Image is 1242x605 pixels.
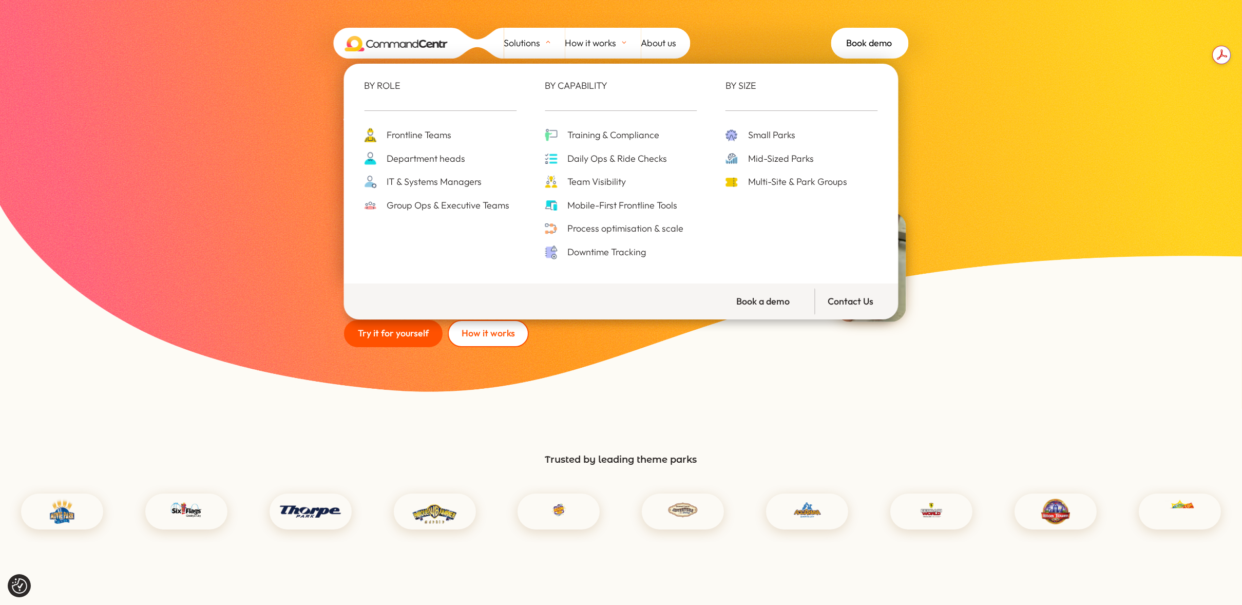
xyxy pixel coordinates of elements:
[365,151,466,167] a: Department heads
[12,578,27,594] button: Consent Preferences
[545,244,646,260] a: Downtime Tracking
[815,288,893,315] a: Contact Us
[729,288,810,315] a: Book a demo
[565,35,617,51] span: How it works
[746,174,847,190] span: Multi-Site & Park Groups
[365,174,482,190] a: IT & Systems Managers
[545,198,677,214] a: Mobile-First Frontline Tools
[1165,499,1194,524] img: Chessington_World_of_Adventures_Resort_official_Logo-300x269
[641,35,677,51] span: About us
[385,174,482,190] span: IT & Systems Managers
[667,502,698,518] img: Glenwood Caverns
[504,28,565,59] a: Solutions
[565,28,641,59] a: How it works
[725,127,795,143] a: Small Parks
[565,244,646,260] span: Downtime Tracking
[565,151,667,167] span: Daily Ops & Ride Checks
[448,320,529,347] a: How it works
[565,221,683,237] span: Process optimisation & scale
[746,151,814,167] span: Mid-Sized Parks
[831,28,909,59] a: Book demo
[793,502,820,518] img: AquaArabia
[847,35,892,51] span: Book demo
[545,221,683,237] a: Process optimisation & scale
[641,28,691,59] a: About us
[385,151,466,167] span: Department heads
[12,578,27,594] img: Revisit consent button
[725,79,878,92] p: BY SIZE
[160,502,212,521] picture: SixFlags
[279,499,342,524] img: new-tp-logo-500xmidipx (1)
[344,320,443,347] a: Try it for yourself
[50,499,75,524] img: Movie_Park_Germany_Logo (1)
[1041,499,1070,524] img: atr-logo
[565,127,659,143] span: Training & Compliance
[545,454,697,465] span: Trusted by leading theme parks
[785,502,830,521] picture: AquaArabia
[545,127,659,143] a: Training & Compliance
[725,151,814,167] a: Mid-Sized Parks
[909,502,954,521] picture: fwad_new_logo-300x169
[546,502,572,521] picture: pp_logo (2)
[545,79,697,92] p: BY CAPABILITY
[365,127,452,143] a: Frontline Teams
[725,174,847,190] a: Multi-Site & Park Groups
[365,198,510,214] a: Group Ops & Executive Teams
[545,174,626,190] a: Team Visibility
[565,198,677,214] span: Mobile-First Frontline Tools
[565,174,626,190] span: Team Visibility
[657,502,709,521] picture: Glenwood Caverns
[385,198,510,214] span: Group Ops & Executive Teams
[365,79,517,92] p: BY ROLE
[412,499,458,524] img: Parque_Warner_Madrid_logo
[545,151,667,167] a: Daily Ops & Ride Checks
[385,127,452,143] span: Frontline Teams
[504,35,541,51] span: Solutions
[746,127,795,143] span: Small Parks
